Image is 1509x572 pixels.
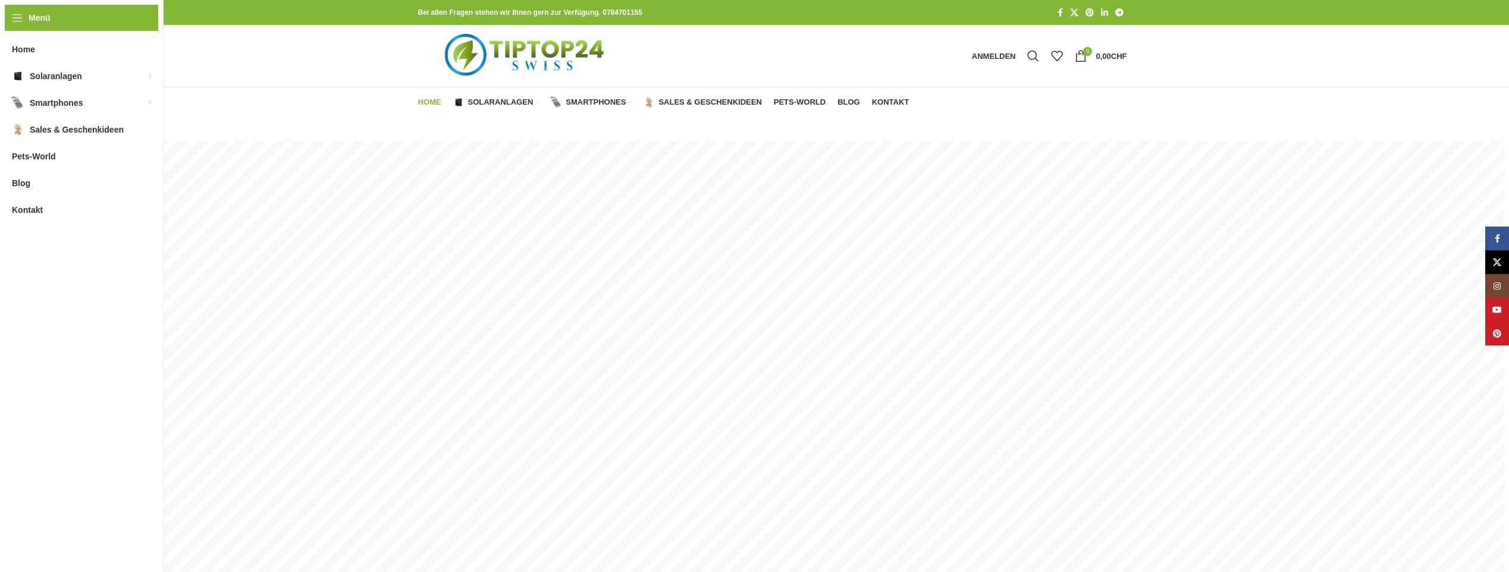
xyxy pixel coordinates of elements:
[872,90,909,114] a: Kontakt
[453,90,539,114] a: Solaranlagen
[1485,298,1509,322] a: YouTube Social Link
[658,98,761,107] span: Sales & Geschenkideen
[30,119,124,140] span: Sales & Geschenkideen
[30,92,83,114] span: Smartphones
[1083,47,1092,56] span: 0
[412,90,915,114] div: Hauptnavigation
[1475,345,1505,375] div: Next slide
[1082,5,1097,21] a: Pinterest Social Link
[12,124,24,136] img: Sales & Geschenkideen
[1045,44,1069,68] div: Meine Wunschliste
[30,65,82,87] span: Solaranlagen
[972,52,1016,60] span: Anmelden
[12,97,24,109] img: Smartphones
[453,97,464,108] img: Solaranlagen
[770,563,776,569] li: Go to slide 3
[1021,44,1045,68] a: Suche
[644,90,761,114] a: Sales & Geschenkideen
[418,25,634,87] img: Tiptop24 Nachhaltige & Faire Produkte
[1066,5,1082,21] a: X Social Link
[837,98,860,107] span: Blog
[418,90,441,114] a: Home
[12,199,43,221] span: Kontakt
[782,563,788,569] li: Go to slide 4
[746,563,752,569] li: Go to slide 1
[837,90,860,114] a: Blog
[966,44,1022,68] a: Anmelden
[1485,274,1509,298] a: Instagram Social Link
[12,172,30,194] span: Blog
[1485,227,1509,250] a: Facebook Social Link
[468,98,534,107] span: Solaranlagen
[12,70,24,82] img: Solaranlagen
[1485,322,1509,345] a: Pinterest Social Link
[644,97,654,108] img: Sales & Geschenkideen
[566,98,626,107] span: Smartphones
[418,8,642,17] strong: Bei allen Fragen stehen wir Ihnen gern zur Verfügung. 0784701155
[1069,44,1132,68] a: 0 0,00CHF
[29,11,51,24] span: Menü
[12,146,56,167] span: Pets-World
[1096,52,1127,61] bdi: 0,00
[1097,5,1112,21] a: LinkedIn Social Link
[774,98,826,107] span: Pets-World
[1054,5,1066,21] a: Facebook Social Link
[1485,250,1509,274] a: X Social Link
[793,563,799,569] li: Go to slide 5
[418,51,634,60] a: Logo der Website
[12,39,35,60] span: Home
[551,90,632,114] a: Smartphones
[1112,5,1127,21] a: Telegram Social Link
[774,90,826,114] a: Pets-World
[551,97,561,108] img: Smartphones
[872,98,909,107] span: Kontakt
[758,563,764,569] li: Go to slide 2
[418,98,441,107] span: Home
[1111,52,1127,61] span: CHF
